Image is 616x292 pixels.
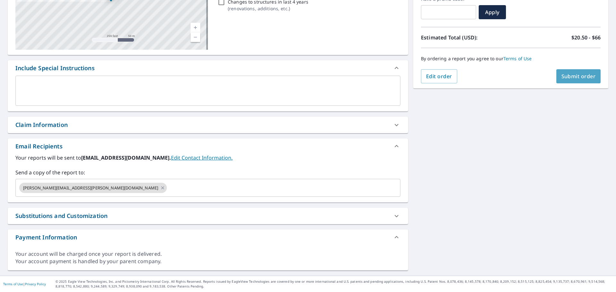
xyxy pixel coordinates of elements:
div: Claim Information [8,117,408,133]
span: Apply [484,9,501,16]
p: Estimated Total (USD): [421,34,511,41]
a: Current Level 17, Zoom Out [191,32,200,42]
button: Apply [479,5,506,19]
div: Substitutions and Customization [8,208,408,224]
a: Current Level 17, Zoom In [191,23,200,32]
p: © 2025 Eagle View Technologies, Inc. and Pictometry International Corp. All Rights Reserved. Repo... [56,279,613,289]
div: Your account payment is handled by your parent company. [15,258,400,265]
span: [PERSON_NAME][EMAIL_ADDRESS][PERSON_NAME][DOMAIN_NAME] [19,185,162,191]
div: Substitutions and Customization [15,212,107,220]
p: | [3,282,46,286]
label: Send a copy of the report to: [15,169,400,176]
p: $20.50 - $66 [571,34,601,41]
div: Payment Information [15,233,77,242]
b: [EMAIL_ADDRESS][DOMAIN_NAME]. [81,154,171,161]
p: By ordering a report you agree to our [421,56,601,62]
div: Email Recipients [8,138,408,154]
div: Claim Information [15,121,68,129]
a: EditContactInfo [171,154,233,161]
span: Edit order [426,73,452,80]
div: Your account will be charged once your report is delivered. [15,250,400,258]
div: Email Recipients [15,142,63,151]
div: Payment Information [8,229,408,245]
div: Include Special Instructions [15,64,95,72]
span: Submit order [561,73,596,80]
button: Submit order [556,69,601,83]
button: Edit order [421,69,457,83]
div: [PERSON_NAME][EMAIL_ADDRESS][PERSON_NAME][DOMAIN_NAME] [19,183,167,193]
a: Terms of Use [3,282,23,286]
a: Privacy Policy [25,282,46,286]
div: Include Special Instructions [8,60,408,76]
p: ( renovations, additions, etc. ) [228,5,308,12]
label: Your reports will be sent to [15,154,400,162]
a: Terms of Use [503,55,532,62]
